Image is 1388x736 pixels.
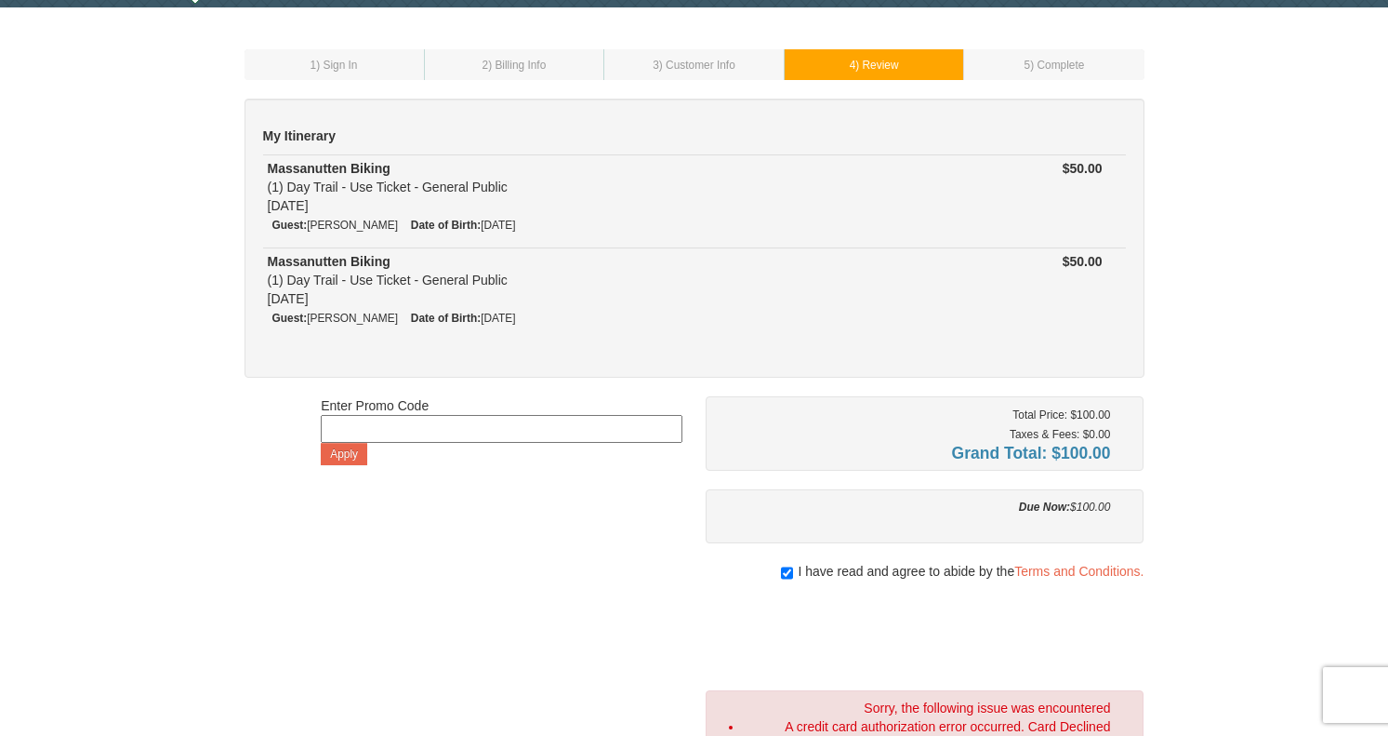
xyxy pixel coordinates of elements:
div: (1) Day Trail - Use Ticket - General Public [DATE] [268,252,822,308]
span: ) Sign In [316,59,357,72]
strong: $50.00 [1063,161,1103,176]
small: 2 [482,59,547,72]
span: ) Review [855,59,898,72]
div: $100.00 [720,498,1111,516]
button: Apply [321,443,367,465]
strong: Guest: [272,312,308,325]
strong: Massanutten Biking [268,161,390,176]
small: 3 [653,59,735,72]
strong: Due Now: [1019,501,1070,514]
div: (1) Day Trail - Use Ticket - General Public [DATE] [268,159,822,215]
small: 5 [1024,59,1085,72]
span: ) Complete [1030,59,1084,72]
strong: Guest: [272,219,308,232]
span: I have read and agree to abide by the [798,562,1143,581]
small: [PERSON_NAME] [272,312,398,325]
h4: Grand Total: $100.00 [720,444,1111,462]
small: [PERSON_NAME] [272,219,398,232]
div: Enter Promo Code [321,396,682,465]
a: Terms and Conditions. [1014,564,1143,579]
h5: My Itinerary [263,127,1126,145]
strong: Date of Birth: [411,219,481,232]
small: [DATE] [411,312,516,325]
small: [DATE] [411,219,516,232]
span: ) Customer Info [659,59,735,72]
strong: Date of Birth: [411,312,481,325]
small: 4 [850,59,899,72]
iframe: reCAPTCHA [861,599,1143,672]
small: 1 [311,59,358,72]
strong: $50.00 [1063,254,1103,269]
strong: Massanutten Biking [268,254,390,269]
span: ) Billing Info [488,59,546,72]
small: Total Price: $100.00 [1012,408,1110,422]
small: Taxes & Fees: $0.00 [1010,428,1110,441]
